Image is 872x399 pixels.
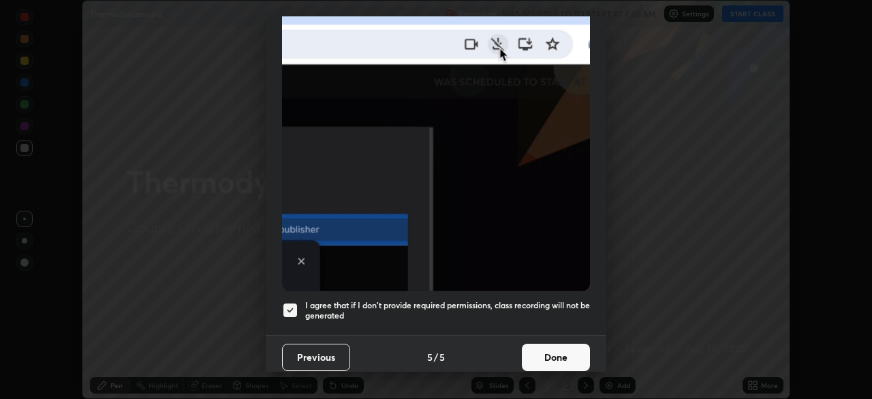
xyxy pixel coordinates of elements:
[305,300,590,321] h5: I agree that if I don't provide required permissions, class recording will not be generated
[427,350,433,364] h4: 5
[282,344,350,371] button: Previous
[522,344,590,371] button: Done
[434,350,438,364] h4: /
[439,350,445,364] h4: 5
